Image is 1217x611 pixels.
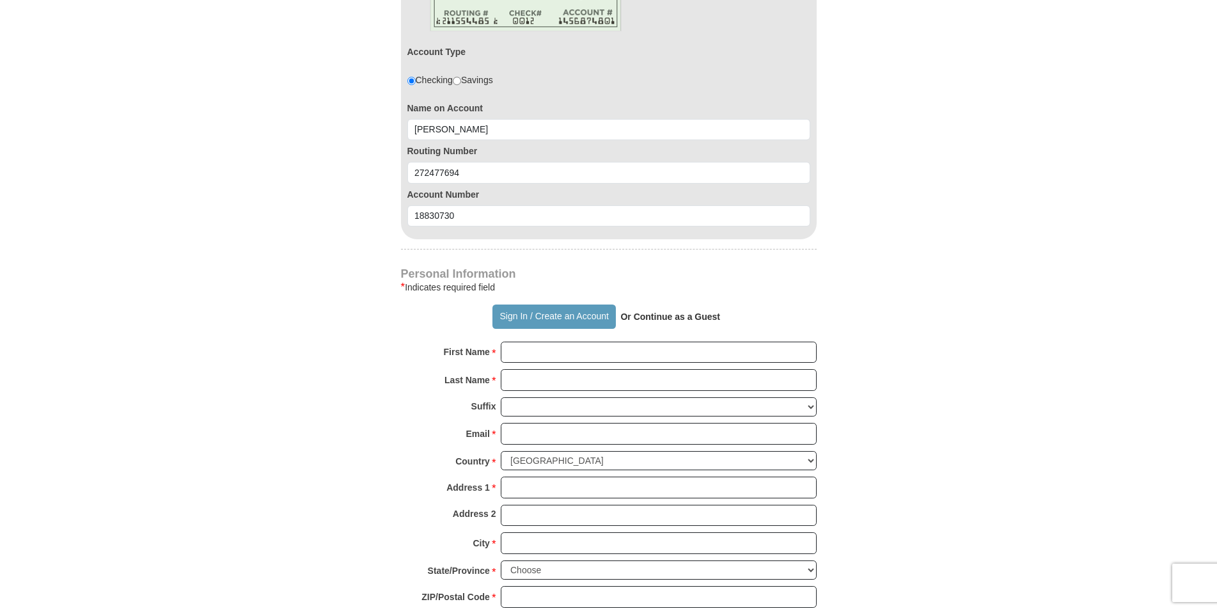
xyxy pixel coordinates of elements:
[444,371,490,389] strong: Last Name
[446,479,490,496] strong: Address 1
[466,425,490,443] strong: Email
[401,269,817,279] h4: Personal Information
[407,45,466,58] label: Account Type
[407,188,810,201] label: Account Number
[455,452,490,470] strong: Country
[428,562,490,580] strong: State/Province
[444,343,490,361] strong: First Name
[407,102,810,115] label: Name on Account
[492,305,616,329] button: Sign In / Create an Account
[471,397,496,415] strong: Suffix
[473,534,489,552] strong: City
[620,312,720,322] strong: Or Continue as a Guest
[401,280,817,295] div: Indicates required field
[407,74,493,86] div: Checking Savings
[407,145,810,157] label: Routing Number
[453,505,496,523] strong: Address 2
[421,588,490,606] strong: ZIP/Postal Code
